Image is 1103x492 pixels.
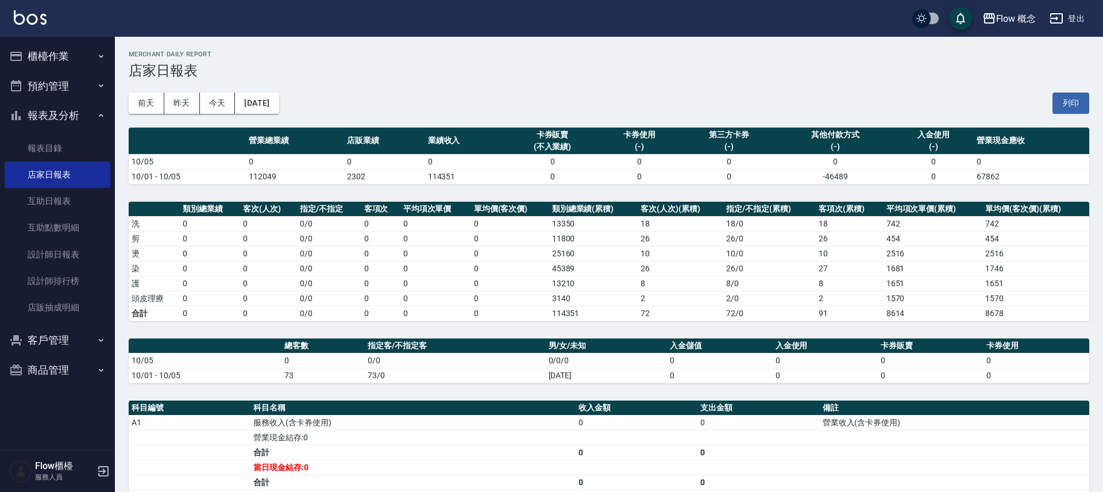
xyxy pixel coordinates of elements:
[365,339,545,353] th: 指定客/不指定客
[982,291,1089,306] td: 1570
[1045,8,1089,29] button: 登出
[697,475,819,490] td: 0
[361,216,400,231] td: 0
[297,231,361,246] td: 0 / 0
[250,401,576,416] th: 科目名稱
[235,93,279,114] button: [DATE]
[129,231,180,246] td: 剪
[361,261,400,276] td: 0
[638,231,723,246] td: 26
[250,445,576,460] td: 合計
[361,231,400,246] td: 0
[35,472,94,482] p: 服務人員
[982,261,1089,276] td: 1746
[281,339,365,353] th: 總客數
[250,415,576,430] td: 服務收入(含卡券使用)
[400,276,471,291] td: 0
[682,129,775,141] div: 第三方卡券
[508,141,596,153] div: (不入業績)
[297,246,361,261] td: 0 / 0
[638,261,723,276] td: 26
[180,291,240,306] td: 0
[129,368,281,383] td: 10/01 - 10/05
[978,7,1041,30] button: Flow 概念
[723,261,816,276] td: 26 / 0
[680,154,778,169] td: 0
[982,246,1089,261] td: 2516
[344,154,425,169] td: 0
[884,231,983,246] td: 454
[884,246,983,261] td: 2516
[129,216,180,231] td: 洗
[601,141,677,153] div: (-)
[129,339,1089,383] table: a dense table
[884,216,983,231] td: 742
[297,276,361,291] td: 0 / 0
[878,339,984,353] th: 卡券販賣
[5,135,110,162] a: 報表目錄
[400,216,471,231] td: 0
[240,216,297,231] td: 0
[723,276,816,291] td: 8 / 0
[884,306,983,321] td: 8614
[400,231,471,246] td: 0
[5,241,110,268] a: 設計師日報表
[250,460,576,475] td: 當日現金結存:0
[361,306,400,321] td: 0
[164,93,200,114] button: 昨天
[878,353,984,368] td: 0
[599,154,680,169] td: 0
[425,154,506,169] td: 0
[1052,93,1089,114] button: 列印
[667,353,773,368] td: 0
[344,128,425,155] th: 店販業績
[361,246,400,261] td: 0
[549,216,638,231] td: 13350
[129,51,1089,58] h2: Merchant Daily Report
[361,202,400,217] th: 客項次
[471,306,549,321] td: 0
[471,231,549,246] td: 0
[246,128,344,155] th: 營業總業績
[984,368,1089,383] td: 0
[297,202,361,217] th: 指定/不指定
[365,368,545,383] td: 73/0
[129,353,281,368] td: 10/05
[549,246,638,261] td: 25160
[549,276,638,291] td: 13210
[949,7,972,30] button: save
[638,306,723,321] td: 72
[816,261,884,276] td: 27
[773,368,878,383] td: 0
[723,306,816,321] td: 72/0
[35,460,94,472] h5: Flow櫃檯
[180,276,240,291] td: 0
[471,246,549,261] td: 0
[549,291,638,306] td: 3140
[180,306,240,321] td: 0
[638,216,723,231] td: 18
[816,216,884,231] td: 18
[816,231,884,246] td: 26
[5,294,110,321] a: 店販抽成明細
[361,276,400,291] td: 0
[246,169,344,184] td: 112049
[773,339,878,353] th: 入金使用
[361,291,400,306] td: 0
[682,141,775,153] div: (-)
[129,306,180,321] td: 合計
[471,276,549,291] td: 0
[471,202,549,217] th: 單均價(客次價)
[723,231,816,246] td: 26 / 0
[240,276,297,291] td: 0
[638,291,723,306] td: 2
[984,339,1089,353] th: 卡券使用
[816,202,884,217] th: 客項次(累積)
[5,71,110,101] button: 預約管理
[365,353,545,368] td: 0/0
[638,202,723,217] th: 客次(人次)(累積)
[240,261,297,276] td: 0
[425,128,506,155] th: 業績收入
[982,202,1089,217] th: 單均價(客次價)(累積)
[974,128,1089,155] th: 營業現金應收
